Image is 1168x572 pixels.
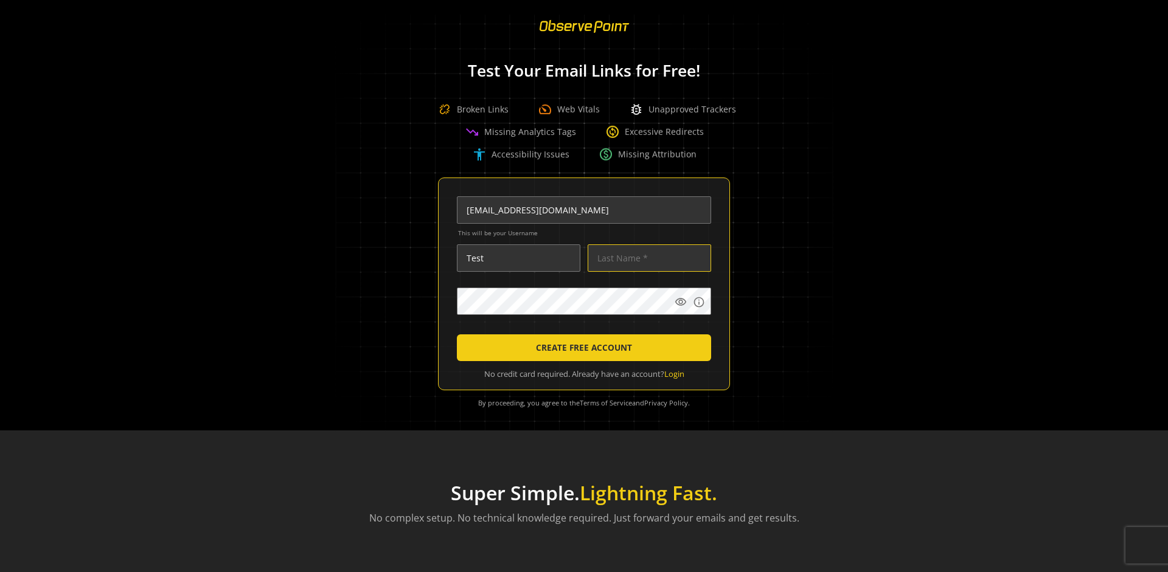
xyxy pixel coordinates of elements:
a: Terms of Service [580,398,632,407]
span: change_circle [605,125,620,139]
a: Privacy Policy [644,398,688,407]
span: accessibility [472,147,487,162]
a: ObservePoint Homepage [532,28,637,40]
div: Accessibility Issues [472,147,569,162]
mat-icon: info [693,296,705,308]
span: paid [599,147,613,162]
div: By proceeding, you agree to the and . [453,390,715,416]
span: speed [538,102,552,117]
p: No complex setup. No technical knowledge required. Just forward your emails and get results. [369,511,799,525]
a: Login [664,368,684,379]
div: Unapproved Trackers [629,102,736,117]
button: CREATE FREE ACCOUNT [457,334,711,361]
img: Broken Link [433,97,457,122]
div: No credit card required. Already have an account? [457,368,711,380]
input: Email Address (name@work-email.com) * [457,196,711,224]
span: This will be your Username [458,229,711,237]
h1: Test Your Email Links for Free! [316,62,852,80]
div: Broken Links [433,97,509,122]
div: Excessive Redirects [605,125,704,139]
div: Missing Analytics Tags [465,125,576,139]
h1: Super Simple. [369,481,799,505]
span: Lightning Fast. [580,480,717,506]
input: First Name * [457,244,580,272]
span: trending_down [465,125,479,139]
input: Last Name * [588,244,711,272]
div: Web Vitals [538,102,600,117]
div: Missing Attribution [599,147,697,162]
span: bug_report [629,102,644,117]
span: CREATE FREE ACCOUNT [536,337,632,359]
mat-icon: visibility [675,296,687,308]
